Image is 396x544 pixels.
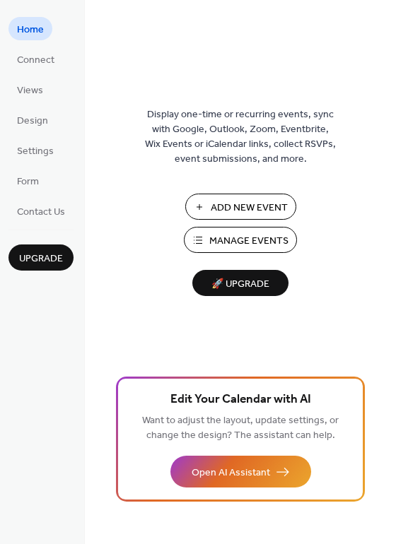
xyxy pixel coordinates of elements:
[19,252,63,266] span: Upgrade
[8,138,62,162] a: Settings
[17,114,48,129] span: Design
[8,169,47,192] a: Form
[17,205,65,220] span: Contact Us
[8,199,74,223] a: Contact Us
[211,201,288,215] span: Add New Event
[17,175,39,189] span: Form
[170,390,311,410] span: Edit Your Calendar with AI
[192,466,270,480] span: Open AI Assistant
[8,78,52,101] a: Views
[170,456,311,487] button: Open AI Assistant
[145,107,336,167] span: Display one-time or recurring events, sync with Google, Outlook, Zoom, Eventbrite, Wix Events or ...
[8,17,52,40] a: Home
[17,83,43,98] span: Views
[17,144,54,159] span: Settings
[8,47,63,71] a: Connect
[201,275,280,294] span: 🚀 Upgrade
[192,270,289,296] button: 🚀 Upgrade
[184,227,297,253] button: Manage Events
[185,194,296,220] button: Add New Event
[8,108,57,131] a: Design
[8,244,74,271] button: Upgrade
[17,53,54,68] span: Connect
[142,411,339,445] span: Want to adjust the layout, update settings, or change the design? The assistant can help.
[209,234,289,249] span: Manage Events
[17,23,44,37] span: Home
